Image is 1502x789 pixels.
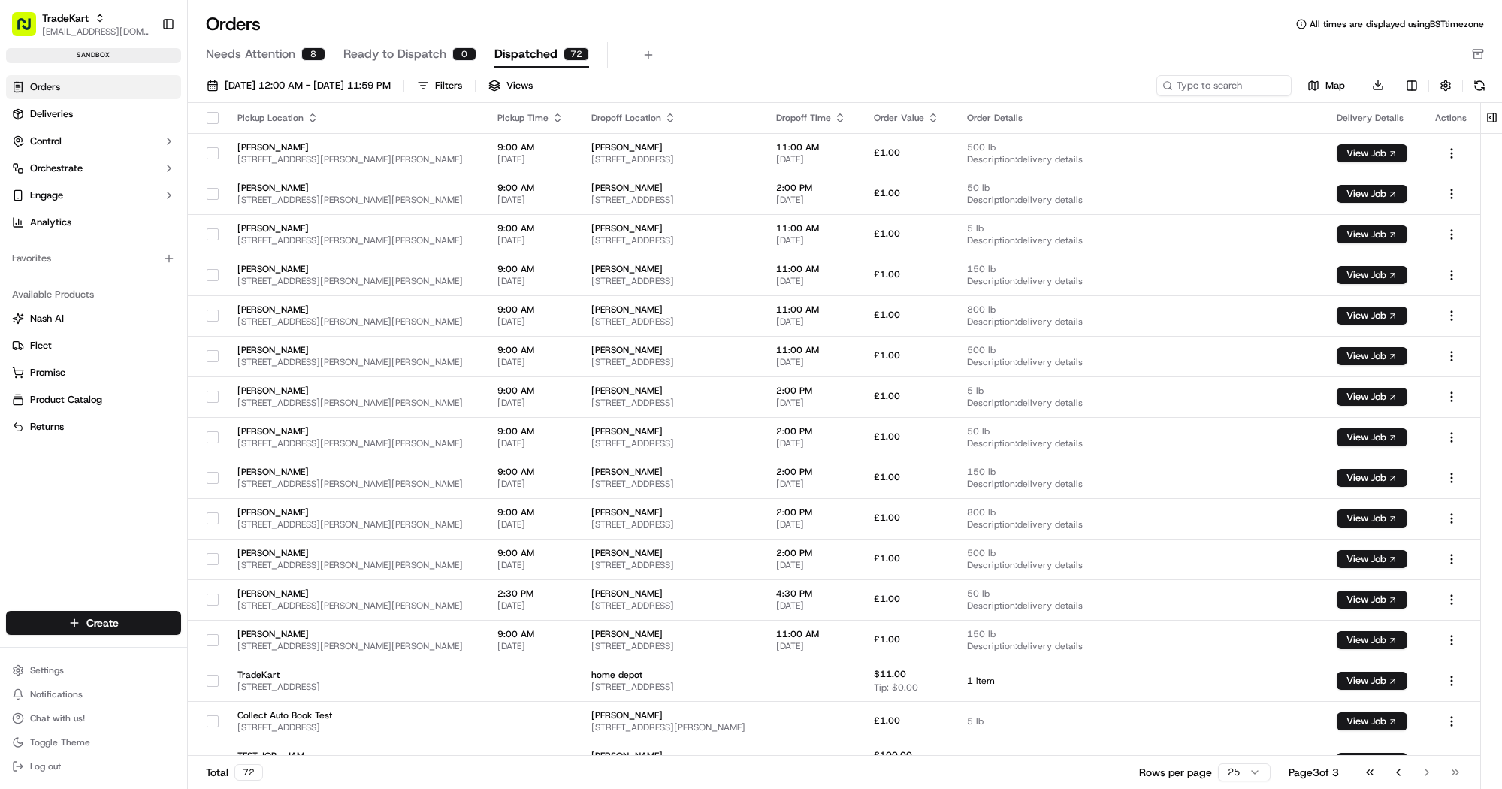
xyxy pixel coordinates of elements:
[591,506,753,518] span: [PERSON_NAME]
[591,234,753,246] span: [STREET_ADDRESS]
[237,681,473,693] span: [STREET_ADDRESS]
[6,246,181,271] div: Favorites
[591,437,753,449] span: [STREET_ADDRESS]
[237,506,473,518] span: [PERSON_NAME]
[237,466,473,478] span: [PERSON_NAME]
[1337,431,1407,443] a: View Job
[776,628,850,640] span: 11:00 AM
[776,356,850,368] span: [DATE]
[874,228,900,240] span: £1.00
[6,210,181,234] a: Analytics
[30,688,83,700] span: Notifications
[6,183,181,207] button: Engage
[30,189,63,202] span: Engage
[591,466,753,478] span: [PERSON_NAME]
[237,153,473,165] span: [STREET_ADDRESS][PERSON_NAME][PERSON_NAME]
[1337,388,1407,406] button: View Job
[776,518,850,531] span: [DATE]
[591,356,753,368] span: [STREET_ADDRESS]
[591,194,753,206] span: [STREET_ADDRESS]
[233,192,274,210] button: See all
[6,611,181,635] button: Create
[967,715,1312,727] span: 5 lb
[776,141,850,153] span: 11:00 AM
[776,263,850,275] span: 11:00 AM
[1337,712,1407,730] button: View Job
[15,195,101,207] div: Past conversations
[255,148,274,166] button: Start new chat
[497,141,567,153] span: 9:00 AM
[497,304,567,316] span: 9:00 AM
[39,97,270,113] input: Got a question? Start typing here...
[301,47,325,61] div: 8
[6,334,181,358] button: Fleet
[106,372,182,384] a: Powered byPylon
[1325,79,1345,92] span: Map
[15,259,39,283] img: Grace Nketiah
[1337,672,1407,690] button: View Job
[42,11,89,26] span: TradeKart
[30,274,42,286] img: 1736555255976-a54dd68f-1ca7-489b-9aae-adbdc363a1c4
[591,559,753,571] span: [STREET_ADDRESS]
[142,336,241,351] span: API Documentation
[591,628,753,640] span: [PERSON_NAME]
[125,233,130,245] span: •
[1337,553,1407,565] a: View Job
[967,182,1312,194] span: 50 lb
[206,45,295,63] span: Needs Attention
[591,721,753,733] span: [STREET_ADDRESS][PERSON_NAME]
[591,547,753,559] span: [PERSON_NAME]
[591,397,753,409] span: [STREET_ADDRESS]
[6,102,181,126] a: Deliveries
[967,385,1312,397] span: 5 lb
[200,75,397,96] button: [DATE] 12:00 AM - [DATE] 11:59 PM
[1337,188,1407,200] a: View Job
[874,431,900,443] span: £1.00
[30,216,71,229] span: Analytics
[967,506,1312,518] span: 800 lb
[776,559,850,571] span: [DATE]
[237,222,473,234] span: [PERSON_NAME]
[30,107,73,121] span: Deliveries
[237,234,473,246] span: [STREET_ADDRESS][PERSON_NAME][PERSON_NAME]
[776,234,850,246] span: [DATE]
[591,141,753,153] span: [PERSON_NAME]
[874,749,912,761] span: £100.00
[6,732,181,753] button: Toggle Theme
[6,283,181,307] div: Available Products
[1337,594,1407,606] a: View Job
[497,194,567,206] span: [DATE]
[237,385,473,397] span: [PERSON_NAME]
[452,47,476,61] div: 0
[874,112,943,124] div: Order Value
[150,373,182,384] span: Pylon
[1337,147,1407,159] a: View Job
[237,750,473,762] span: TEST JOB - JAM
[1337,715,1407,727] a: View Job
[874,187,900,199] span: £1.00
[237,628,473,640] span: [PERSON_NAME]
[591,316,753,328] span: [STREET_ADDRESS]
[237,518,473,531] span: [STREET_ADDRESS][PERSON_NAME][PERSON_NAME]
[1337,310,1407,322] a: View Job
[237,194,473,206] span: [STREET_ADDRESS][PERSON_NAME][PERSON_NAME]
[967,425,1312,437] span: 50 lb
[1337,228,1407,240] a: View Job
[591,600,753,612] span: [STREET_ADDRESS]
[234,764,263,781] div: 72
[497,425,567,437] span: 9:00 AM
[127,337,139,349] div: 💻
[6,129,181,153] button: Control
[30,393,102,407] span: Product Catalog
[133,274,164,286] span: [DATE]
[497,356,567,368] span: [DATE]
[497,640,567,652] span: [DATE]
[776,397,850,409] span: [DATE]
[47,274,122,286] span: [PERSON_NAME]
[6,660,181,681] button: Settings
[776,304,850,316] span: 11:00 AM
[12,366,175,379] a: Promise
[6,756,181,777] button: Log out
[967,112,1312,124] div: Order Details
[1337,512,1407,524] a: View Job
